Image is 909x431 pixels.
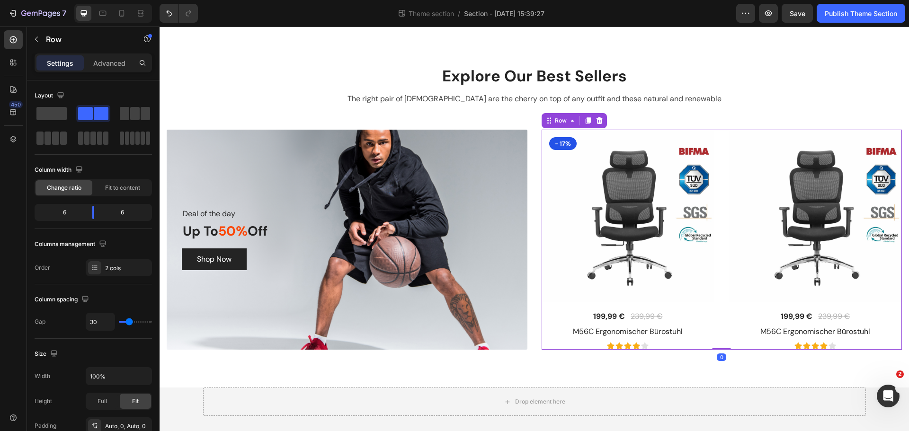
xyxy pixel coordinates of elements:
[102,206,150,219] div: 6
[47,184,81,192] span: Change ratio
[407,9,456,18] span: Theme section
[105,184,140,192] span: Fit to content
[782,4,813,23] button: Save
[35,348,60,361] div: Size
[569,299,742,312] h1: M56C Ergonomischer Bürostuhl
[620,283,654,297] div: 199,99 €
[105,264,150,273] div: 2 cols
[46,34,126,45] p: Row
[35,293,91,306] div: Column spacing
[86,313,115,330] input: Auto
[105,422,150,431] div: Auto, 0, Auto, 0
[464,9,544,18] span: Section - [DATE] 15:39:27
[35,238,108,251] div: Columns management
[9,101,23,108] div: 450
[356,371,406,379] div: Drop element here
[35,372,50,380] div: Width
[433,283,466,297] div: 199,99 €
[382,299,555,312] h1: M56C Ergonomischer Bürostuhl
[132,397,139,405] span: Fit
[35,317,45,326] div: Gap
[36,206,85,219] div: 6
[35,422,56,430] div: Padding
[896,370,904,378] span: 2
[470,283,504,297] div: 239,99 €
[825,9,897,18] div: Publish Theme Section
[817,4,905,23] button: Publish Theme Section
[98,397,107,405] span: Full
[35,397,52,405] div: Height
[86,368,151,385] input: Auto
[557,327,567,334] div: 0
[160,26,909,431] iframe: To enrich screen reader interactions, please activate Accessibility in Grammarly extension settings
[458,9,460,18] span: /
[390,111,417,124] pre: - 17%
[4,4,71,23] button: 7
[877,385,900,407] iframe: Intercom live chat
[35,89,66,102] div: Layout
[93,58,125,68] p: Advanced
[47,58,73,68] p: Settings
[35,164,85,176] div: Column width
[35,264,50,272] div: Order
[658,283,691,297] div: 239,99 €
[790,9,805,18] span: Save
[393,90,409,98] div: Row
[62,8,66,19] p: 7
[160,4,198,23] div: Undo/Redo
